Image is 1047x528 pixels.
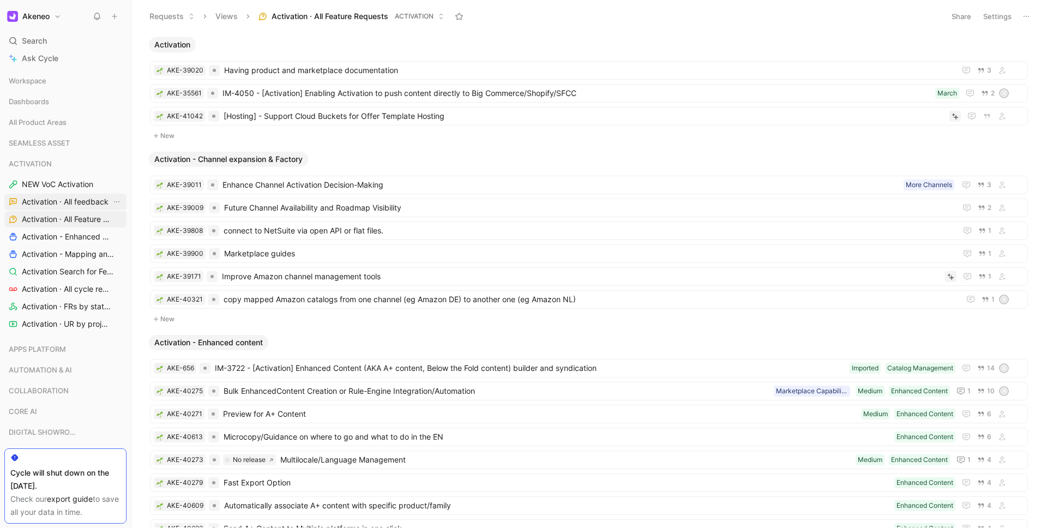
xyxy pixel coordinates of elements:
[979,293,997,305] button: 1
[987,434,991,440] span: 6
[9,406,37,417] span: CORE AI
[156,181,164,189] button: 🌱
[987,479,991,486] span: 4
[167,386,203,397] div: AKE-40275
[156,296,164,303] button: 🌱
[157,274,163,280] img: 🌱
[150,290,1028,309] a: 🌱AKE-40321copy mapped Amazon catalogs from one channel (eg Amazon DE) to another one (eg Amazon N...
[4,114,127,130] div: All Product Areas
[976,248,994,260] button: 1
[858,386,882,397] div: Medium
[4,424,127,443] div: DIGITAL SHOWROOM
[896,431,953,442] div: Enhanced Content
[975,362,997,374] button: 14
[22,34,47,47] span: Search
[4,362,127,381] div: AUTOMATION & AI
[233,454,266,465] div: No release
[987,502,991,509] span: 4
[4,135,127,151] div: SEAMLESS ASSET
[156,502,164,509] button: 🌱
[4,362,127,378] div: AUTOMATION & AI
[150,405,1028,423] a: 🌱AKE-40271Preview for A+ ContentEnhanced ContentMedium6
[976,271,994,283] button: 1
[1000,296,1008,303] div: R
[150,496,1028,515] a: 🌱AKE-40609Automatically associate A+ content with specific product/familyEnhanced Content4
[987,365,995,371] span: 14
[9,96,49,107] span: Dashboards
[22,319,111,329] span: Activation · UR by project
[167,431,203,442] div: AKE-40613
[4,403,127,419] div: CORE AI
[167,65,203,76] div: AKE-39020
[976,225,994,237] button: 1
[150,382,1028,400] a: 🌱AKE-40275Bulk EnhancedContent Creation or Rule-Engine Integration/AutomationEnhanced ContentMedi...
[4,93,127,113] div: Dashboards
[975,64,994,76] button: 3
[156,204,164,212] button: 🌱
[224,385,769,398] span: Bulk EnhancedContent Creation or Rule-Engine Integration/Automation
[976,202,994,214] button: 2
[167,111,203,122] div: AKE-41042
[9,137,70,148] span: SEAMLESS ASSET
[145,8,200,25] button: Requests
[4,246,127,262] a: Activation - Mapping and Transformation
[150,451,1028,469] a: 🌱AKE-40273No releaseMultilocale/Language ManagementEnhanced ContentMedium14
[222,270,941,283] span: Improve Amazon channel management tools
[167,363,194,374] div: AKE-656
[157,68,163,74] img: 🌱
[22,52,58,65] span: Ask Cycle
[947,9,976,24] button: Share
[991,296,995,303] span: 1
[154,154,303,165] span: Activation - Channel expansion & Factory
[4,155,127,332] div: ACTIVATIONNEW VoC ActivationActivation · All feedbackView actionsActivation · All Feature Request...
[150,221,1028,240] a: 🌱AKE-39808connect to NetSuite via open API or flat files.1
[891,386,948,397] div: Enhanced Content
[157,297,163,303] img: 🌱
[150,473,1028,492] a: 🌱AKE-40279Fast Export OptionEnhanced Content4
[157,251,163,257] img: 🌱
[4,445,127,461] div: DX & APP STORE
[224,201,952,214] span: Future Channel Availability and Roadmap Visibility
[149,37,196,52] button: Activation
[954,385,973,398] button: 1
[167,409,202,419] div: AKE-40271
[896,500,953,511] div: Enhanced Content
[4,50,127,67] a: Ask Cycle
[22,196,109,207] span: Activation · All feedback
[156,433,164,441] button: 🌱
[4,341,127,357] div: APPS PLATFORM
[47,494,93,503] a: export guide
[395,11,434,22] span: ACTIVATION
[224,247,952,260] span: Marketplace guides
[4,263,127,280] a: Activation Search for Feature Requests
[157,457,163,464] img: 🌱
[156,456,164,464] button: 🌱
[150,61,1028,80] a: 🌱AKE-39020Having product and marketplace documentation3
[156,273,164,280] div: 🌱
[22,301,111,312] span: Activation · FRs by status
[9,344,66,355] span: APPS PLATFORM
[156,387,164,395] div: 🌱
[9,364,72,375] span: AUTOMATION & AI
[987,411,991,417] span: 6
[156,410,164,418] button: 🌱
[988,205,991,211] span: 2
[157,205,163,212] img: 🌱
[979,87,997,99] button: 2
[156,227,164,235] button: 🌱
[167,248,203,259] div: AKE-39900
[987,457,991,463] span: 4
[157,411,163,418] img: 🌱
[4,281,127,297] a: Activation · All cycle recordings
[954,453,973,466] button: 1
[145,152,1033,326] div: Activation - Channel expansion & FactoryNew
[1000,364,1008,372] div: R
